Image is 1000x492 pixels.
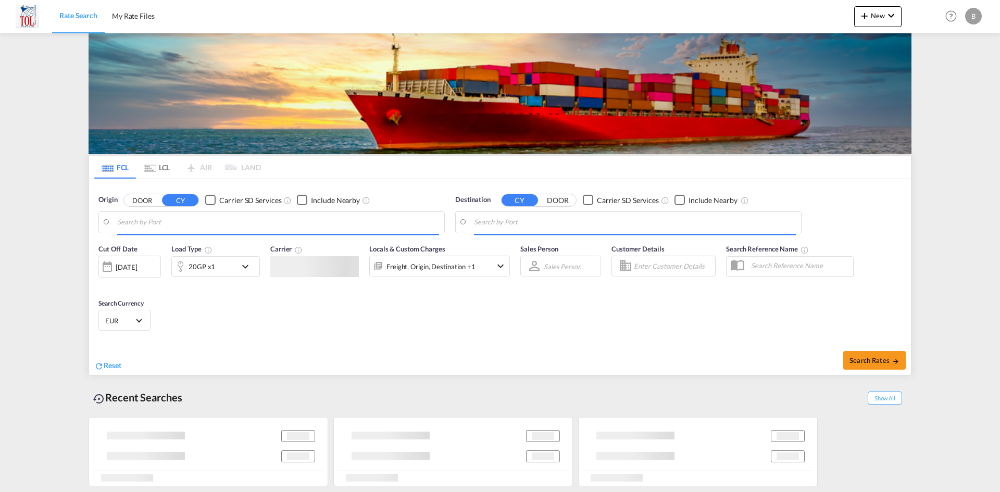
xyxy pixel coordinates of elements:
md-icon: Unchecked: Ignores neighbouring ports when fetching rates.Checked : Includes neighbouring ports w... [362,196,370,205]
button: icon-plus 400-fgNewicon-chevron-down [854,6,902,27]
md-icon: icon-arrow-right [892,358,899,365]
md-select: Sales Person [543,259,582,274]
span: Carrier [270,245,303,253]
span: Search Currency [98,299,144,307]
span: Customer Details [611,245,664,253]
md-icon: icon-plus 400-fg [858,9,871,22]
span: Destination [455,195,491,205]
div: Origin DOOR CY Checkbox No InkUnchecked: Search for CY (Container Yard) services for all selected... [89,179,911,375]
md-checkbox: Checkbox No Ink [583,195,659,206]
span: Help [942,7,960,25]
div: Include Nearby [689,195,737,206]
md-icon: Your search will be saved by the below given name [801,246,809,254]
input: Search by Port [474,215,796,230]
div: Carrier SD Services [597,195,659,206]
button: CY [162,194,198,206]
div: Include Nearby [311,195,360,206]
span: My Rate Files [112,11,155,20]
md-icon: icon-information-outline [204,246,213,254]
button: DOOR [124,194,160,206]
div: icon-refreshReset [94,360,121,372]
span: Load Type [171,245,213,253]
md-icon: icon-backup-restore [93,393,105,405]
input: Enter Customer Details [634,258,712,274]
md-tab-item: FCL [94,156,136,179]
div: 20GP x1icon-chevron-down [171,256,260,277]
div: 20GP x1 [189,259,215,274]
span: Reset [104,361,121,370]
input: Search by Port [117,215,439,230]
button: DOOR [540,194,576,206]
md-pagination-wrapper: Use the left and right arrow keys to navigate between tabs [94,156,261,179]
img: LCL+%26+FCL+BACKGROUND.png [89,33,911,154]
span: Origin [98,195,117,205]
img: bab47dd0da2811ee987f8df8397527d3.JPG [16,5,39,28]
md-checkbox: Checkbox No Ink [674,195,737,206]
md-icon: Unchecked: Search for CY (Container Yard) services for all selected carriers.Checked : Search for... [283,196,292,205]
span: Locals & Custom Charges [369,245,445,253]
md-icon: icon-chevron-down [885,9,897,22]
span: Search Reference Name [726,245,809,253]
span: New [858,11,897,20]
md-datepicker: Select [98,276,106,291]
button: Search Ratesicon-arrow-right [843,351,906,370]
span: EUR [105,316,134,325]
div: Carrier SD Services [219,195,281,206]
md-icon: icon-refresh [94,361,104,371]
input: Search Reference Name [746,258,853,273]
div: [DATE] [116,262,137,272]
div: [DATE] [98,256,161,277]
md-checkbox: Checkbox No Ink [297,195,360,206]
md-checkbox: Checkbox No Ink [205,195,281,206]
md-icon: icon-chevron-down [239,260,257,273]
div: Freight Origin Destination Factory Stuffing [386,259,476,274]
span: Cut Off Date [98,245,137,253]
md-tab-item: LCL [136,156,178,179]
md-icon: Unchecked: Search for CY (Container Yard) services for all selected carriers.Checked : Search for... [661,196,669,205]
div: B [965,8,982,24]
div: Help [942,7,965,26]
md-select: Select Currency: € EUREuro [104,313,145,328]
span: Search Rates [849,356,899,364]
span: Rate Search [59,11,97,20]
md-icon: The selected Trucker/Carrierwill be displayed in the rate results If the rates are from another f... [294,246,303,254]
md-icon: icon-chevron-down [494,260,507,272]
div: Recent Searches [89,386,186,409]
span: Sales Person [520,245,558,253]
button: CY [502,194,538,206]
div: Freight Origin Destination Factory Stuffingicon-chevron-down [369,256,510,276]
span: Show All [868,392,902,405]
md-icon: Unchecked: Ignores neighbouring ports when fetching rates.Checked : Includes neighbouring ports w... [741,196,749,205]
